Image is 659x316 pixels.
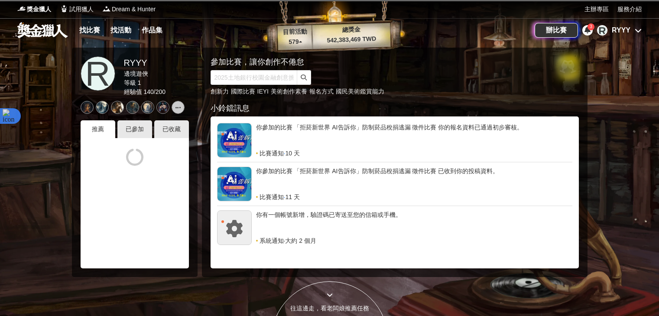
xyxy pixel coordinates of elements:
[154,120,189,138] div: 已收藏
[124,88,142,95] span: 經驗值
[217,123,572,158] a: 你參加的比賽 「拒菸新世界 AI告訴你」防制菸品稅捐逃漏 徵件比賽 你的報名資料已通過初步審核。比賽通知·10 天
[285,193,299,201] span: 11 天
[60,5,94,14] a: Logo試用獵人
[277,27,312,37] p: 目前活動
[312,34,391,45] p: 542,383,469 TWD
[102,5,156,14] a: LogoDream & Hunter
[27,5,51,14] span: 獎金獵人
[272,304,388,313] div: 往這邊走，看老闆娘推薦任務
[278,37,313,47] p: 579 ▴
[590,24,592,29] span: 3
[256,210,572,236] div: 你有一個帳號新增，驗證碼已寄送至您的信箱或手機。
[584,5,609,14] a: 主辦專區
[260,236,284,245] span: 系統通知
[309,88,334,95] a: 報名方式
[260,149,284,158] span: 比賽通知
[69,5,94,14] span: 試用獵人
[102,4,111,13] img: Logo
[124,56,166,69] div: RYYY
[256,123,572,149] div: 你參加的比賽 「拒菸新世界 AI告訴你」防制菸品稅捐逃漏 徵件比賽 你的報名資料已通過初步審核。
[211,56,549,68] div: 參加比賽，讓你創作不倦怠
[81,120,115,138] div: 推薦
[17,4,26,13] img: Logo
[117,120,152,138] div: 已參加
[112,5,156,14] span: Dream & Hunter
[143,88,166,95] span: 140 / 200
[257,88,269,95] a: IEYI
[284,149,286,158] span: ·
[211,103,579,114] div: 小鈴鐺訊息
[260,193,284,201] span: 比賽通知
[612,25,630,35] div: RYYY
[312,24,390,35] p: 總獎金
[107,24,135,36] a: 找活動
[535,23,578,38] a: 辦比賽
[285,149,299,158] span: 10 天
[211,70,297,85] input: 2025土地銀行校園金融創意挑戰賽：從你出發 開啟智慧金融新頁
[336,88,384,95] a: 國民美術鑑賞能力
[256,167,572,193] div: 你參加的比賽 「拒菸新世界 AI告訴你」防制菸品稅捐逃漏 徵件比賽 已收到你的投稿資料。
[284,193,286,201] span: ·
[17,5,51,14] a: Logo獎金獵人
[137,79,141,86] span: 1
[81,56,115,91] a: R
[211,88,229,95] a: 創新力
[284,236,286,245] span: ·
[617,5,642,14] a: 服務介紹
[597,25,607,35] div: R
[217,167,572,201] a: 你參加的比賽 「拒菸新世界 AI告訴你」防制菸品稅捐逃漏 徵件比賽 已收到你的投稿資料。比賽通知·11 天
[124,69,166,78] div: 邊境遊俠
[124,79,136,86] span: 等級
[60,4,68,13] img: Logo
[138,24,166,36] a: 作品集
[231,88,255,95] a: 國際比賽
[76,24,104,36] a: 找比賽
[271,88,307,95] a: 美術創作素養
[285,236,316,245] span: 大約 2 個月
